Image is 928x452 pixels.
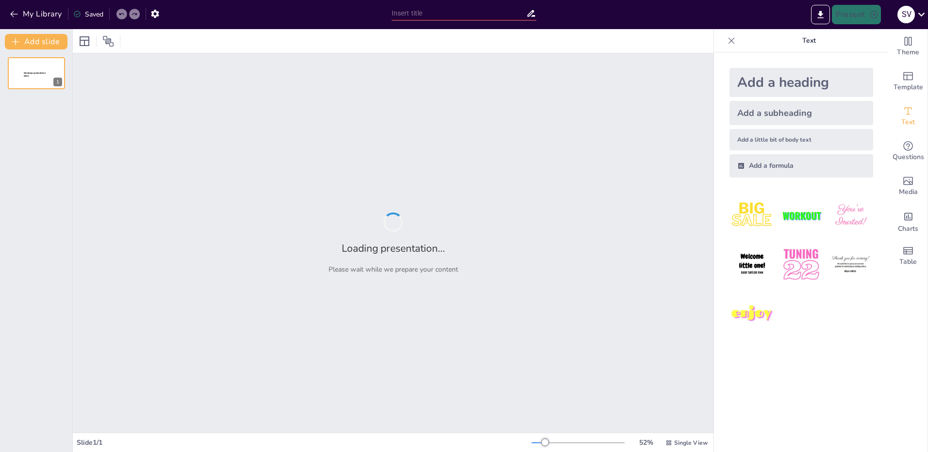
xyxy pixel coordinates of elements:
[392,6,527,20] input: Insert title
[729,68,873,97] div: Add a heading
[729,193,775,238] img: 1.jpeg
[897,6,915,23] div: S V
[8,57,65,89] div: 1
[889,29,928,64] div: Change the overall theme
[897,47,919,58] span: Theme
[729,129,873,150] div: Add a little bit of body text
[739,29,879,52] p: Text
[73,10,103,19] div: Saved
[729,101,873,125] div: Add a subheading
[7,6,66,22] button: My Library
[779,193,824,238] img: 2.jpeg
[889,169,928,204] div: Add images, graphics, shapes or video
[779,242,824,287] img: 5.jpeg
[894,82,923,93] span: Template
[811,5,830,24] button: Export to PowerPoint
[889,134,928,169] div: Get real-time input from your audience
[889,204,928,239] div: Add charts and graphs
[889,99,928,134] div: Add text boxes
[729,242,775,287] img: 4.jpeg
[5,34,67,49] button: Add slide
[828,242,873,287] img: 6.jpeg
[77,438,531,447] div: Slide 1 / 1
[24,72,46,77] span: Sendsteps presentation editor
[889,239,928,274] div: Add a table
[102,35,114,47] span: Position
[77,33,92,49] div: Layout
[729,154,873,178] div: Add a formula
[893,152,924,162] span: Questions
[828,193,873,238] img: 3.jpeg
[832,5,880,24] button: Present
[729,291,775,337] img: 7.jpeg
[899,187,918,197] span: Media
[899,257,917,267] span: Table
[674,439,708,447] span: Single View
[898,224,918,234] span: Charts
[897,5,915,24] button: S V
[889,64,928,99] div: Add ready made slides
[329,265,458,274] p: Please wait while we prepare your content
[634,438,658,447] div: 52 %
[342,242,445,255] h2: Loading presentation...
[901,117,915,128] span: Text
[53,78,62,86] div: 1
